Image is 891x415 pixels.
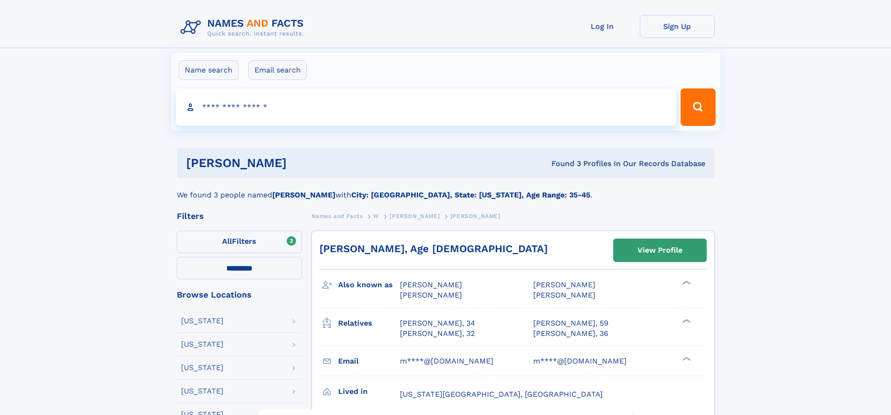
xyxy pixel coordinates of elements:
[177,291,302,299] div: Browse Locations
[351,190,590,199] b: City: [GEOGRAPHIC_DATA], State: [US_STATE], Age Range: 35-45
[319,243,548,255] a: [PERSON_NAME], Age [DEMOGRAPHIC_DATA]
[533,318,608,328] a: [PERSON_NAME], 59
[311,210,363,222] a: Names and Facts
[338,277,400,293] h3: Also known as
[533,280,595,289] span: [PERSON_NAME]
[338,353,400,369] h3: Email
[390,210,440,222] a: [PERSON_NAME]
[373,210,379,222] a: W
[373,213,379,219] span: W
[533,291,595,299] span: [PERSON_NAME]
[419,159,705,169] div: Found 3 Profiles In Our Records Database
[680,318,691,324] div: ❯
[338,384,400,400] h3: Lived in
[614,239,706,262] a: View Profile
[248,60,307,80] label: Email search
[400,318,475,328] a: [PERSON_NAME], 34
[181,317,224,325] div: [US_STATE]
[177,231,302,253] label: Filters
[450,213,500,219] span: [PERSON_NAME]
[400,390,603,399] span: [US_STATE][GEOGRAPHIC_DATA], [GEOGRAPHIC_DATA]
[390,213,440,219] span: [PERSON_NAME]
[637,240,682,261] div: View Profile
[177,15,311,40] img: Logo Names and Facts
[176,88,677,126] input: search input
[272,190,335,199] b: [PERSON_NAME]
[177,212,302,220] div: Filters
[681,88,715,126] button: Search Button
[179,60,239,80] label: Name search
[680,280,691,286] div: ❯
[222,237,232,246] span: All
[640,15,715,38] a: Sign Up
[400,328,475,339] a: [PERSON_NAME], 32
[565,15,640,38] a: Log In
[181,364,224,371] div: [US_STATE]
[181,387,224,395] div: [US_STATE]
[186,157,419,169] h1: [PERSON_NAME]
[338,315,400,331] h3: Relatives
[680,356,691,362] div: ❯
[400,280,462,289] span: [PERSON_NAME]
[177,178,715,201] div: We found 3 people named with .
[400,291,462,299] span: [PERSON_NAME]
[181,341,224,348] div: [US_STATE]
[533,328,608,339] a: [PERSON_NAME], 36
